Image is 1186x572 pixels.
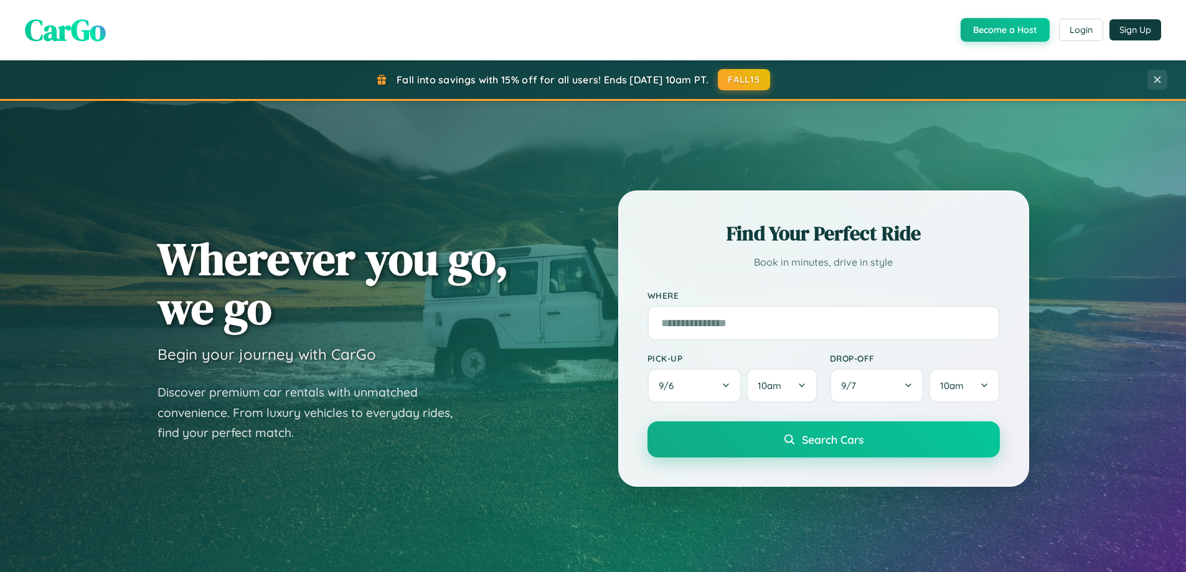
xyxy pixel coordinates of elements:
[647,220,1000,247] h2: Find Your Perfect Ride
[830,353,1000,363] label: Drop-off
[802,433,864,446] span: Search Cars
[647,353,817,363] label: Pick-up
[718,69,770,90] button: FALL15
[397,73,708,86] span: Fall into savings with 15% off for all users! Ends [DATE] 10am PT.
[1059,19,1103,41] button: Login
[659,380,680,391] span: 9 / 6
[647,368,742,403] button: 9/6
[758,380,781,391] span: 10am
[830,368,925,403] button: 9/7
[158,382,469,443] p: Discover premium car rentals with unmatched convenience. From luxury vehicles to everyday rides, ...
[1109,19,1161,40] button: Sign Up
[158,234,509,332] h1: Wherever you go, we go
[961,18,1050,42] button: Become a Host
[841,380,862,391] span: 9 / 7
[647,421,1000,457] button: Search Cars
[746,368,817,403] button: 10am
[940,380,964,391] span: 10am
[158,345,376,363] h3: Begin your journey with CarGo
[25,9,106,50] span: CarGo
[929,368,999,403] button: 10am
[647,253,1000,271] p: Book in minutes, drive in style
[647,290,1000,301] label: Where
